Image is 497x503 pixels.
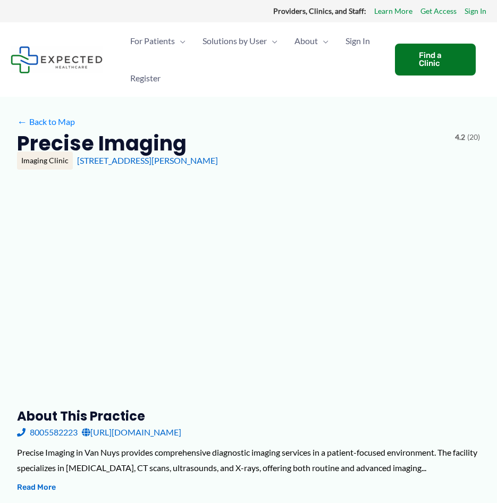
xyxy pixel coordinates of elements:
span: Menu Toggle [175,22,186,60]
a: Sign In [465,4,486,18]
span: Menu Toggle [318,22,328,60]
nav: Primary Site Navigation [122,22,384,97]
span: ← [17,116,27,127]
a: Get Access [420,4,457,18]
span: For Patients [130,22,175,60]
span: Menu Toggle [267,22,277,60]
a: Find a Clinic [395,44,476,76]
div: Imaging Clinic [17,152,73,170]
span: About [294,22,318,60]
a: Sign In [337,22,378,60]
a: [STREET_ADDRESS][PERSON_NAME] [77,155,218,165]
span: (20) [467,130,480,144]
span: 4.2 [455,130,465,144]
a: Register [122,60,169,97]
h2: Precise Imaging [17,130,187,156]
a: AboutMenu Toggle [286,22,337,60]
a: [URL][DOMAIN_NAME] [82,424,181,440]
button: Read More [17,481,56,494]
span: Solutions by User [203,22,267,60]
a: 8005582223 [17,424,78,440]
a: Solutions by UserMenu Toggle [194,22,286,60]
h3: About this practice [17,408,480,424]
strong: Providers, Clinics, and Staff: [273,6,366,15]
a: For PatientsMenu Toggle [122,22,194,60]
img: Expected Healthcare Logo - side, dark font, small [11,46,103,73]
span: Sign In [346,22,370,60]
a: ←Back to Map [17,114,75,130]
a: Learn More [374,4,412,18]
div: Precise Imaging in Van Nuys provides comprehensive diagnostic imaging services in a patient-focus... [17,445,480,476]
span: Register [130,60,161,97]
